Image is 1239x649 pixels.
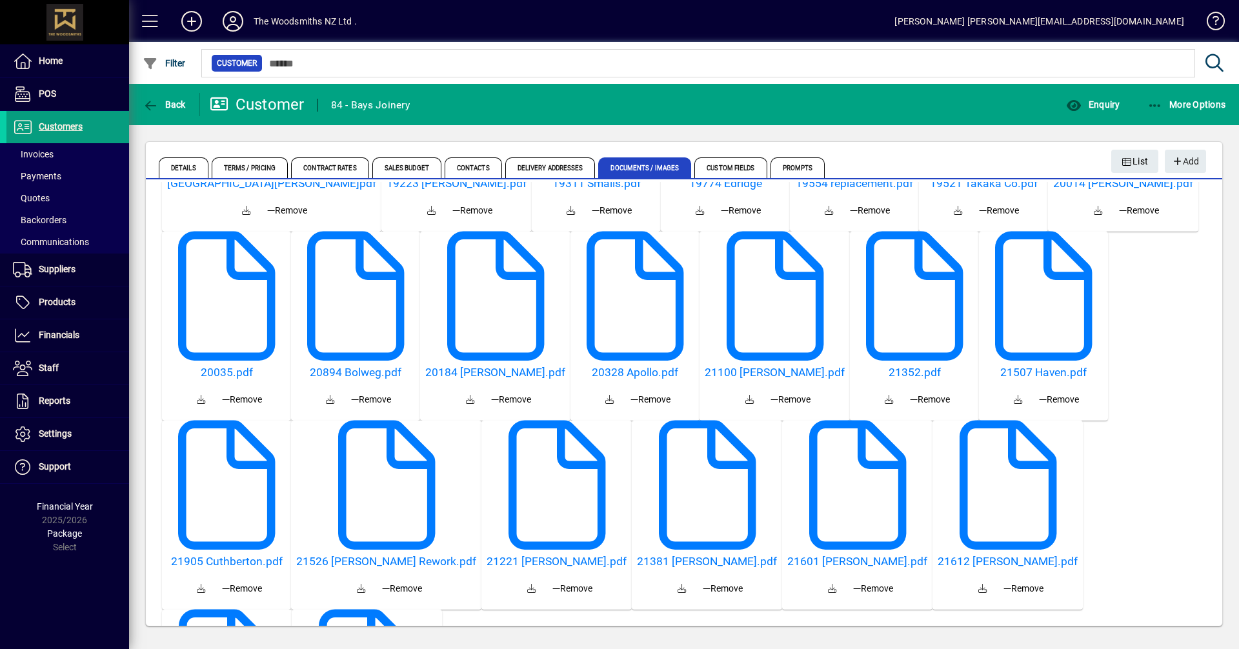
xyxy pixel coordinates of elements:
span: Sales Budget [372,157,441,178]
span: Remove [1003,582,1043,595]
span: Quotes [13,193,50,203]
button: Add [1165,150,1206,173]
a: 20035.pdf [167,366,286,379]
button: Remove [447,199,498,222]
a: [GEOGRAPHIC_DATA][PERSON_NAME]pdf [167,177,376,190]
span: Remove [771,393,811,406]
a: Staff [6,352,129,384]
a: Download [685,195,716,226]
button: More Options [1144,93,1229,116]
a: Quotes [6,187,129,209]
span: Remove [552,582,592,595]
span: Invoices [13,149,54,159]
span: Contract Rates [291,157,368,178]
button: Profile [212,10,254,33]
a: 21352.pdf [855,366,974,379]
a: 21507 Haven.pdf [984,366,1103,379]
span: Remove [267,204,307,217]
a: 20328 Apollo.pdf [576,366,694,379]
a: Download [1083,195,1114,226]
button: Remove [587,199,637,222]
button: Remove [262,199,312,222]
span: Custom Fields [694,157,767,178]
a: Products [6,286,129,319]
a: Settings [6,418,129,450]
h5: 21905 Cuthberton.pdf [167,555,286,568]
span: POS [39,88,56,99]
a: Download [315,384,346,415]
a: Invoices [6,143,129,165]
a: Support [6,451,129,483]
span: Documents / Images [598,157,691,178]
span: Back [143,99,186,110]
button: Remove [346,388,396,411]
span: Settings [39,428,72,439]
a: 21100 [PERSON_NAME].pdf [705,366,845,379]
a: 19311 Smalls.pdf [537,177,656,190]
a: 21221 [PERSON_NAME].pdf [487,555,627,568]
a: Download [455,384,486,415]
span: Remove [452,204,492,217]
a: Download [734,384,765,415]
button: Remove [998,577,1049,600]
span: Remove [382,582,422,595]
a: Download [594,384,625,415]
span: Remove [351,393,391,406]
span: Remove [630,393,670,406]
a: 21381 [PERSON_NAME].pdf [637,555,777,568]
button: Remove [217,388,267,411]
span: Remove [491,393,531,406]
app-page-header-button: Back [129,93,200,116]
span: Terms / Pricing [212,157,288,178]
a: 21526 [PERSON_NAME] Rework.pdf [296,555,476,568]
span: Remove [222,393,262,406]
span: Backorders [13,215,66,225]
button: Remove [625,388,676,411]
a: Download [874,384,905,415]
span: Reports [39,395,70,406]
a: 19223 [PERSON_NAME].pdf [387,177,527,190]
a: Download [516,574,547,604]
button: Remove [486,388,536,411]
button: Remove [1114,199,1164,222]
h5: 21601 [PERSON_NAME].pdf [787,555,927,568]
span: Add [1171,151,1199,172]
span: Home [39,55,63,66]
a: 19774 Edridge [666,177,785,190]
button: Remove [217,577,267,600]
button: Remove [974,199,1024,222]
span: Financials [39,330,79,340]
a: 20894 Bolweg.pdf [296,366,415,379]
span: Payments [13,171,61,181]
a: Payments [6,165,129,187]
span: More Options [1147,99,1226,110]
a: 20014 [PERSON_NAME].pdf [1053,177,1193,190]
a: Download [1003,384,1034,415]
span: Remove [910,393,950,406]
a: Reports [6,385,129,417]
div: The Woodsmiths NZ Ltd . [254,11,357,32]
button: Remove [848,577,898,600]
a: Download [416,195,447,226]
span: Remove [1119,204,1159,217]
div: [PERSON_NAME] [PERSON_NAME][EMAIL_ADDRESS][DOMAIN_NAME] [894,11,1184,32]
span: Products [39,297,76,307]
h5: 21612 [PERSON_NAME].pdf [938,555,1078,568]
button: Remove [1034,388,1084,411]
a: 19554 replacement.pdf [795,177,914,190]
span: Remove [1039,393,1079,406]
a: Download [186,574,217,604]
span: Remove [979,204,1019,217]
button: List [1111,150,1159,173]
span: Remove [850,204,890,217]
a: Download [814,195,845,226]
a: 19521 Takaka Co.pdf [924,177,1043,190]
